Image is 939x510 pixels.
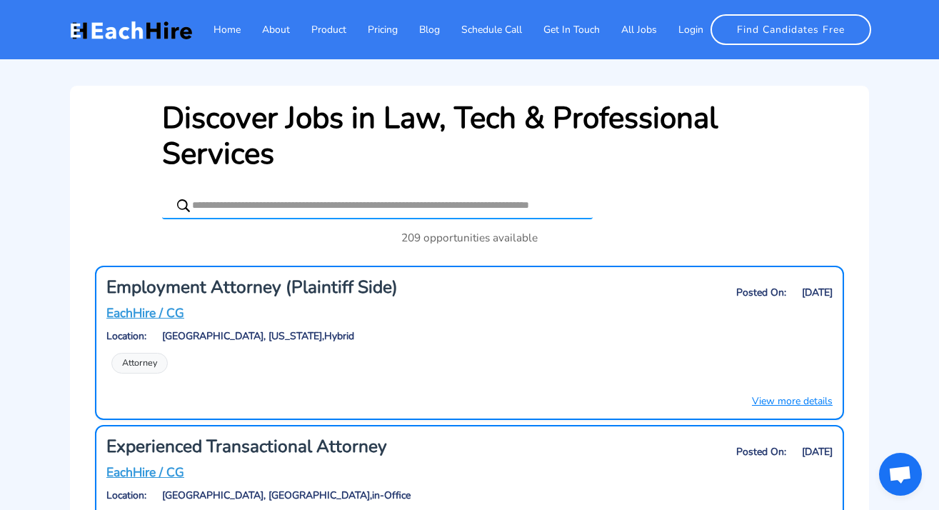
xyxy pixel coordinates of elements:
u: View more details [752,394,833,408]
a: Product [290,15,346,44]
a: Pricing [346,15,398,44]
u: EachHire / CG [106,464,184,481]
a: Home [192,15,241,44]
img: EachHire Logo [70,19,192,41]
div: Open chat [879,453,922,496]
h6: Location: [GEOGRAPHIC_DATA], [US_STATE], [106,331,833,343]
span: in-Office [372,489,411,502]
a: All Jobs [600,15,657,44]
h3: Experienced Transactional Attorney [106,436,586,457]
span: Hybrid [324,329,354,343]
h6: Posted On: [DATE] [601,287,833,299]
a: Blog [398,15,440,44]
a: Find Candidates Free [710,14,871,45]
a: Login [657,15,703,44]
h3: Employment Attorney (Plaintiff Side) [106,277,586,298]
a: Schedule Call [440,15,522,44]
a: About [241,15,290,44]
h6: Posted On: [DATE] [601,446,833,459]
u: EachHire / CG [106,304,184,321]
a: Get In Touch [522,15,600,44]
a: View more details [752,394,833,409]
p: 209 opportunities available [85,229,854,246]
h1: Discover Jobs in Law, Tech & Professional Services [162,101,778,173]
h6: Location: [GEOGRAPHIC_DATA], [GEOGRAPHIC_DATA], [106,490,833,502]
